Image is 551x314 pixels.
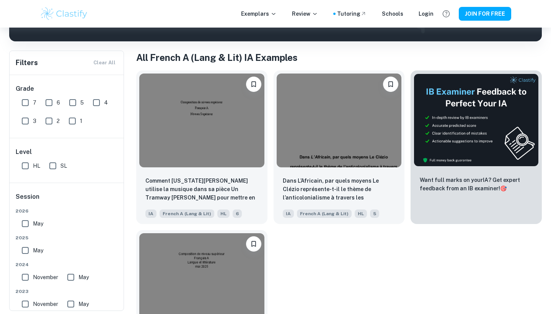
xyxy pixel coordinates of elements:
button: Please log in to bookmark exemplars [246,77,261,92]
span: HL [33,162,40,170]
img: French A (Lang & Lit) IA example thumbnail: Comment Tennessee Williams utilise la mu [139,74,264,167]
span: SL [60,162,67,170]
span: 3 [33,117,36,125]
img: Thumbnail [414,74,539,167]
h1: All French A (Lang & Lit) IA Examples [136,51,542,64]
span: HL [355,209,367,218]
span: 2025 [16,234,118,241]
span: 1 [80,117,82,125]
a: Please log in to bookmark exemplarsDans L’Africain, par quels moyens Le Clézio représente-t-il le... [274,70,405,224]
p: Review [292,10,318,18]
button: JOIN FOR FREE [459,7,511,21]
span: IA [145,209,156,218]
a: Tutoring [337,10,367,18]
span: November [33,273,58,281]
span: IA [283,209,294,218]
span: 🎯 [500,185,507,191]
span: 2 [57,117,60,125]
span: French A (Lang & Lit) [297,209,352,218]
span: November [33,300,58,308]
a: Please log in to bookmark exemplarsComment Tennessee Williams utilise la musique dans sa pièce Un... [136,70,267,224]
p: Want full marks on your IA ? Get expert feedback from an IB examiner! [420,176,533,193]
a: Login [419,10,434,18]
span: French A (Lang & Lit) [160,209,214,218]
button: Please log in to bookmark exemplars [246,236,261,252]
span: May [33,246,43,255]
p: Dans L’Africain, par quels moyens Le Clézio représente-t-il le thème de l’anticolonialisme à trav... [283,177,396,203]
p: Exemplars [241,10,277,18]
span: 5 [370,209,379,218]
a: Schools [382,10,403,18]
h6: Level [16,147,118,157]
img: French A (Lang & Lit) IA example thumbnail: Dans L’Africain, par quels moyens Le Clé [277,74,402,167]
button: Please log in to bookmark exemplars [383,77,398,92]
img: Clastify logo [40,6,88,21]
h6: Grade [16,84,118,93]
span: 6 [57,98,60,107]
span: 2026 [16,208,118,214]
button: Help and Feedback [440,7,453,20]
span: May [78,273,89,281]
span: 2024 [16,261,118,268]
p: Comment Tennessee Williams utilise la musique dans sa pièce Un Tramway Nommé Désir pour mettre en... [145,177,258,203]
a: ThumbnailWant full marks on yourIA? Get expert feedback from an IB examiner! [411,70,542,224]
h6: Filters [16,57,38,68]
span: May [33,219,43,228]
span: 2023 [16,288,118,295]
span: 6 [233,209,242,218]
span: 4 [104,98,108,107]
span: HL [217,209,230,218]
span: 7 [33,98,36,107]
span: May [78,300,89,308]
span: 5 [80,98,84,107]
h6: Session [16,192,118,208]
